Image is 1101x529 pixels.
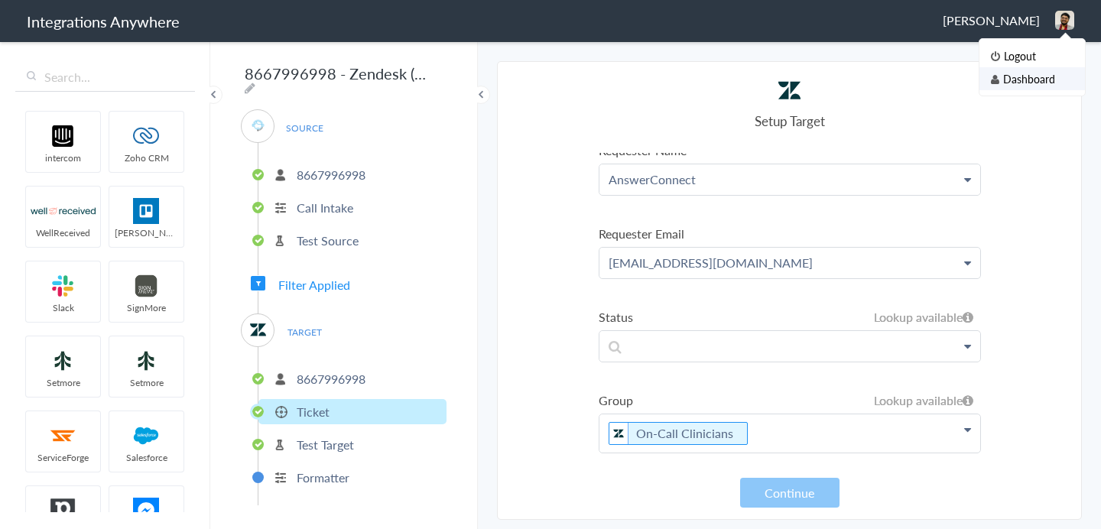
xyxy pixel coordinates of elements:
img: salesforce-logo.svg [114,423,179,449]
li: Logout [979,44,1085,67]
span: WellReceived [26,226,100,239]
img: zoho-logo.svg [114,123,179,149]
button: Continue [740,478,840,508]
h4: Setup Target [599,112,981,130]
h6: Lookup available [874,308,973,326]
p: 8667996998 [297,166,365,183]
span: ServiceForge [26,451,100,464]
img: signmore-logo.png [114,273,179,299]
span: Salesforce [109,451,183,464]
span: intercom [26,151,100,164]
img: trello.png [114,198,179,224]
img: 6133a33c-c043-4896-a3fb-b98b86b42842.jpeg [1055,11,1074,30]
span: Setmore [109,376,183,389]
img: wr-logo.svg [31,198,96,224]
img: zendesk-logo.svg [609,423,628,444]
img: setmoreNew.jpg [114,348,179,374]
span: Setmore [26,376,100,389]
input: Search... [15,63,195,92]
label: Group [599,391,981,409]
span: [PERSON_NAME] [109,226,183,239]
p: Ticket [297,403,330,420]
img: pipedrive.png [31,498,96,524]
img: Answering_service.png [248,116,268,135]
p: Formatter [297,469,349,486]
img: setmoreNew.jpg [31,348,96,374]
h6: Lookup available [874,391,973,409]
p: Test Source [297,232,359,249]
li: Dashboard [979,67,1085,90]
p: [EMAIL_ADDRESS][DOMAIN_NAME] [599,248,980,277]
img: zendesk-logo.svg [248,320,268,339]
img: FBM.png [114,498,179,524]
span: TARGET [275,322,333,342]
p: 8667996998 [297,370,365,388]
span: SignMore [109,301,183,314]
p: Test Target [297,436,354,453]
span: Filter Applied [278,276,350,294]
label: Requester Email [599,225,981,242]
li: On-Call Clinicians [609,422,748,445]
img: serviceforge-icon.png [31,423,96,449]
span: Zoho CRM [109,151,183,164]
img: zendesk-logo.svg [776,77,803,104]
label: Status [599,308,981,326]
img: slack-logo.svg [31,273,96,299]
span: Slack [26,301,100,314]
img: intercom-logo.svg [31,123,96,149]
span: SOURCE [275,118,333,138]
span: [PERSON_NAME] [943,11,1040,29]
p: AnswerConnect [599,164,980,194]
h1: Integrations Anywhere [27,11,180,32]
p: Call Intake [297,199,353,216]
